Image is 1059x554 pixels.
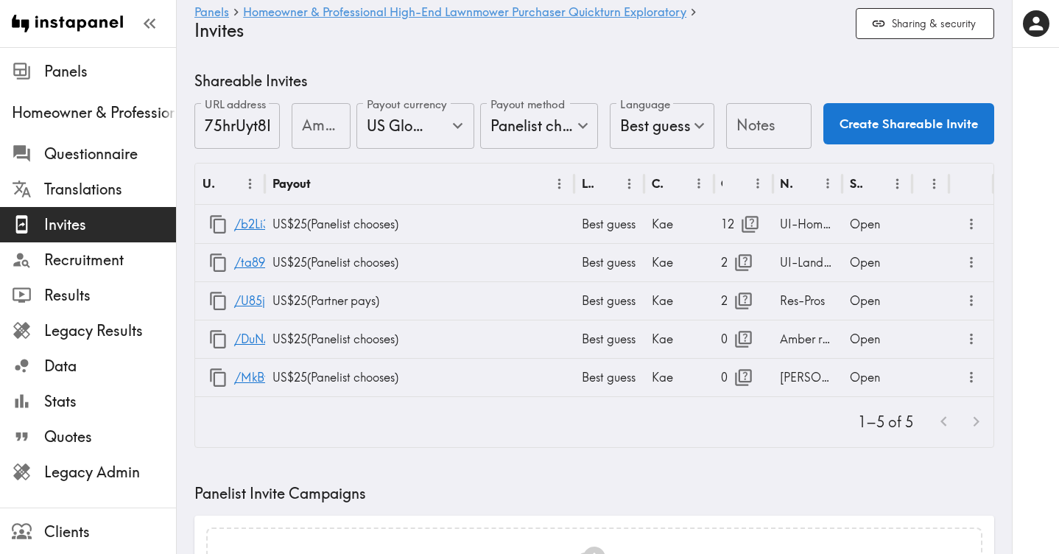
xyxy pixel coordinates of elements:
[842,205,912,243] div: Open
[858,412,913,432] p: 1–5 of 5
[548,172,571,195] button: Menu
[794,172,817,195] button: Sort
[272,176,311,191] div: Payout
[574,205,644,243] div: Best guess
[856,8,994,40] button: Sharing & security
[850,176,862,191] div: Status
[721,206,765,243] div: 12
[644,358,714,396] div: Kae
[960,327,984,351] button: more
[773,243,842,281] div: UI-Landscapers
[44,356,176,376] span: Data
[194,483,994,504] h5: Panelist Invite Campaigns
[44,285,176,306] span: Results
[610,103,714,149] div: Best guess
[842,358,912,396] div: Open
[234,244,295,281] a: /ta89ufAy3
[773,205,842,243] div: UI-Homeowners
[265,243,574,281] div: US$25 ( Panelist chooses )
[239,172,261,195] button: Menu
[243,6,686,20] a: Homeowner & Professional High-End Lawnmower Purchaser Quickturn Exploratory
[265,320,574,358] div: US$25 ( Panelist chooses )
[194,6,229,20] a: Panels
[644,205,714,243] div: Kae
[44,462,176,483] span: Legacy Admin
[773,320,842,358] div: Amber referral
[620,97,670,113] label: Language
[490,97,565,113] label: Payout method
[823,103,994,144] button: Create Shareable Invite
[721,244,765,281] div: 2
[864,172,887,195] button: Sort
[773,281,842,320] div: Res-Pros
[203,176,215,191] div: URL
[312,172,335,195] button: Sort
[574,281,644,320] div: Best guess
[773,358,842,396] div: [PERSON_NAME] referral
[205,97,267,113] label: URL address
[234,206,298,243] a: /b2Li3y5Ag
[194,71,994,91] h5: Shareable Invites
[842,320,912,358] div: Open
[747,172,770,195] button: Menu
[44,61,176,82] span: Panels
[217,172,239,195] button: Sort
[721,176,722,191] div: Opens
[960,365,984,390] button: more
[234,282,305,320] a: /U85jG9UnG
[44,391,176,412] span: Stats
[652,176,664,191] div: Creator
[921,172,944,195] button: Sort
[446,114,469,137] button: Open
[367,97,447,113] label: Payout currency
[234,320,309,358] a: /DuNARgH7a
[480,103,598,149] div: Panelist chooses
[644,320,714,358] div: Kae
[644,243,714,281] div: Kae
[724,172,747,195] button: Sort
[960,289,984,313] button: more
[44,250,176,270] span: Recruitment
[960,250,984,275] button: more
[886,172,909,195] button: Menu
[574,358,644,396] div: Best guess
[842,281,912,320] div: Open
[574,243,644,281] div: Best guess
[618,172,641,195] button: Menu
[265,205,574,243] div: US$25 ( Panelist chooses )
[595,172,618,195] button: Sort
[265,281,574,320] div: US$25 ( Partner pays )
[12,102,176,123] span: Homeowner & Professional High-End Lawnmower Purchaser Quickturn Exploratory
[582,176,594,191] div: Language
[688,172,711,195] button: Menu
[842,243,912,281] div: Open
[44,179,176,200] span: Translations
[780,176,792,191] div: Notes
[817,172,840,195] button: Menu
[574,320,644,358] div: Best guess
[265,358,574,396] div: US$25 ( Panelist chooses )
[44,427,176,447] span: Quotes
[960,212,984,236] button: more
[44,522,176,542] span: Clients
[234,359,305,396] a: /MkByAdFpF
[923,172,946,195] button: Menu
[194,20,844,41] h4: Invites
[644,281,714,320] div: Kae
[721,282,765,320] div: 2
[44,214,176,235] span: Invites
[665,172,688,195] button: Sort
[44,144,176,164] span: Questionnaire
[721,320,765,358] div: 0
[721,359,765,396] div: 0
[44,320,176,341] span: Legacy Results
